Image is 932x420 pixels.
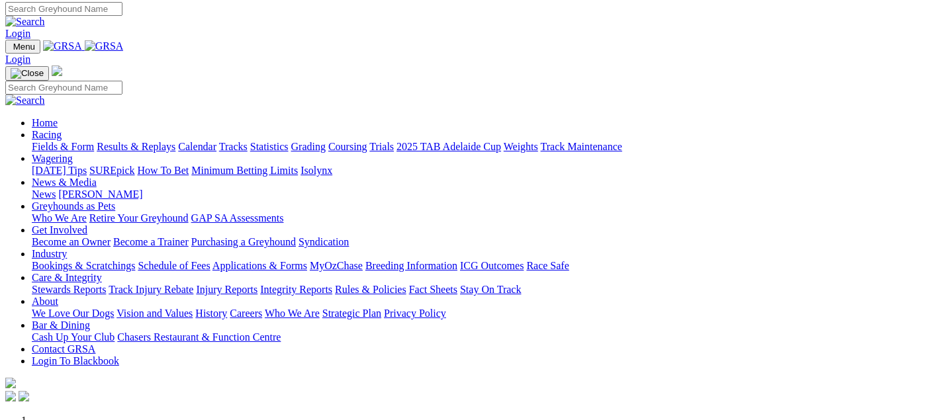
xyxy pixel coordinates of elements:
[299,236,349,247] a: Syndication
[109,284,193,295] a: Track Injury Rebate
[5,66,49,81] button: Toggle navigation
[13,42,35,52] span: Menu
[32,212,927,224] div: Greyhounds as Pets
[32,177,97,188] a: News & Media
[32,355,119,366] a: Login To Blackbook
[195,308,227,319] a: History
[32,129,62,140] a: Racing
[301,165,332,176] a: Isolynx
[5,40,40,54] button: Toggle navigation
[250,141,289,152] a: Statistics
[230,308,262,319] a: Careers
[32,236,927,248] div: Get Involved
[97,141,175,152] a: Results & Replays
[89,212,189,224] a: Retire Your Greyhound
[32,153,73,164] a: Wagering
[32,236,111,247] a: Become an Owner
[32,260,135,271] a: Bookings & Scratchings
[32,308,114,319] a: We Love Our Dogs
[365,260,457,271] a: Breeding Information
[89,165,134,176] a: SUREpick
[5,378,16,388] img: logo-grsa-white.png
[504,141,538,152] a: Weights
[291,141,326,152] a: Grading
[52,65,62,76] img: logo-grsa-white.png
[541,141,622,152] a: Track Maintenance
[32,189,56,200] a: News
[212,260,307,271] a: Applications & Forms
[32,331,115,343] a: Cash Up Your Club
[58,189,142,200] a: [PERSON_NAME]
[5,54,30,65] a: Login
[328,141,367,152] a: Coursing
[32,296,58,307] a: About
[5,81,122,95] input: Search
[32,260,927,272] div: Industry
[196,284,257,295] a: Injury Reports
[335,284,406,295] a: Rules & Policies
[460,284,521,295] a: Stay On Track
[191,165,298,176] a: Minimum Betting Limits
[117,308,193,319] a: Vision and Values
[191,212,284,224] a: GAP SA Assessments
[219,141,248,152] a: Tracks
[32,212,87,224] a: Who We Are
[5,2,122,16] input: Search
[5,16,45,28] img: Search
[32,343,95,355] a: Contact GRSA
[5,95,45,106] img: Search
[5,28,30,39] a: Login
[322,308,381,319] a: Strategic Plan
[11,68,44,79] img: Close
[260,284,332,295] a: Integrity Reports
[526,260,569,271] a: Race Safe
[32,117,58,128] a: Home
[310,260,363,271] a: MyOzChase
[369,141,394,152] a: Trials
[32,141,927,153] div: Racing
[396,141,501,152] a: 2025 TAB Adelaide Cup
[32,319,90,331] a: Bar & Dining
[117,331,281,343] a: Chasers Restaurant & Function Centre
[32,308,927,319] div: About
[138,165,189,176] a: How To Bet
[384,308,446,319] a: Privacy Policy
[409,284,457,295] a: Fact Sheets
[32,331,927,343] div: Bar & Dining
[32,284,927,296] div: Care & Integrity
[32,141,94,152] a: Fields & Form
[32,284,106,295] a: Stewards Reports
[178,141,216,152] a: Calendar
[32,248,67,259] a: Industry
[32,165,927,177] div: Wagering
[265,308,320,319] a: Who We Are
[32,189,927,200] div: News & Media
[43,40,82,52] img: GRSA
[32,200,115,212] a: Greyhounds as Pets
[32,272,102,283] a: Care & Integrity
[138,260,210,271] a: Schedule of Fees
[85,40,124,52] img: GRSA
[32,224,87,235] a: Get Involved
[19,391,29,401] img: twitter.svg
[113,236,189,247] a: Become a Trainer
[32,165,87,176] a: [DATE] Tips
[5,391,16,401] img: facebook.svg
[460,260,524,271] a: ICG Outcomes
[191,236,296,247] a: Purchasing a Greyhound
